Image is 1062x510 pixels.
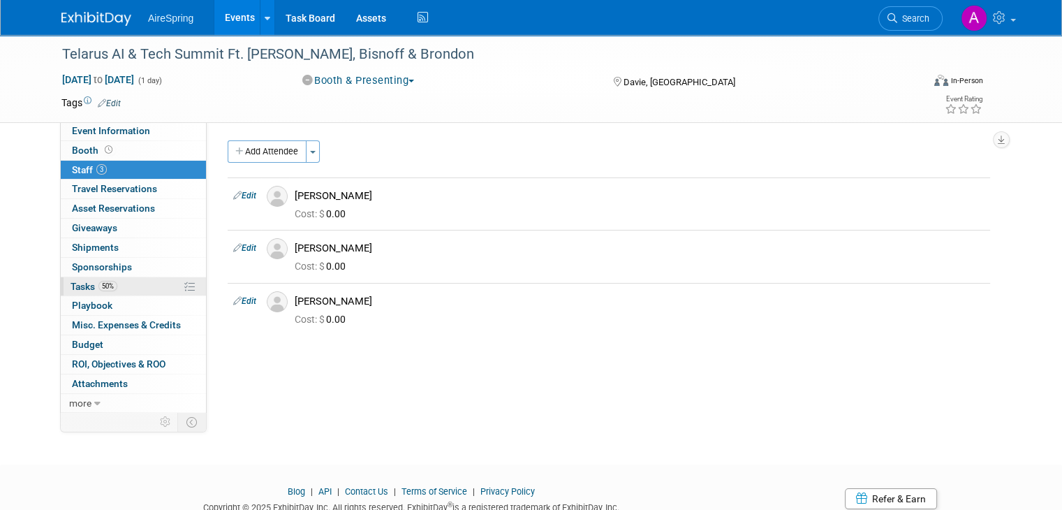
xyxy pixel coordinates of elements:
[61,73,135,86] span: [DATE] [DATE]
[61,238,206,257] a: Shipments
[72,183,157,194] span: Travel Reservations
[61,141,206,160] a: Booth
[96,164,107,175] span: 3
[57,42,905,67] div: Telarus AI & Tech Summit Ft. [PERSON_NAME], Bisnoff & Brondon
[72,125,150,136] span: Event Information
[61,355,206,374] a: ROI, Objectives & ROO
[480,486,535,497] a: Privacy Policy
[72,378,128,389] span: Attachments
[401,486,467,497] a: Terms of Service
[267,186,288,207] img: Associate-Profile-5.png
[295,208,351,219] span: 0.00
[61,258,206,277] a: Sponsorships
[61,180,206,198] a: Travel Reservations
[267,291,288,312] img: Associate-Profile-5.png
[61,394,206,413] a: more
[69,398,91,409] span: more
[228,140,307,163] button: Add Attendee
[148,13,193,24] span: AireSpring
[61,96,121,110] td: Tags
[72,261,132,272] span: Sponsorships
[297,73,420,88] button: Booth & Presenting
[469,486,478,497] span: |
[72,145,115,156] span: Booth
[624,77,735,87] span: Davie, [GEOGRAPHIC_DATA]
[448,501,452,509] sup: ®
[72,358,165,370] span: ROI, Objectives & ROO
[295,314,326,325] span: Cost: $
[71,281,117,292] span: Tasks
[61,219,206,238] a: Giveaways
[98,99,121,108] a: Edit
[61,296,206,315] a: Playbook
[61,374,206,393] a: Attachments
[61,122,206,140] a: Event Information
[897,13,929,24] span: Search
[61,316,206,335] a: Misc. Expenses & Credits
[334,486,343,497] span: |
[72,300,112,311] span: Playbook
[945,96,982,103] div: Event Rating
[934,75,948,86] img: Format-Inperson.png
[72,339,103,350] span: Budget
[137,76,162,85] span: (1 day)
[91,74,105,85] span: to
[102,145,115,155] span: Booth not reserved yet
[295,314,351,325] span: 0.00
[61,277,206,296] a: Tasks50%
[72,222,117,233] span: Giveaways
[345,486,388,497] a: Contact Us
[950,75,983,86] div: In-Person
[98,281,117,291] span: 50%
[61,161,206,180] a: Staff3
[233,296,256,306] a: Edit
[295,242,984,255] div: [PERSON_NAME]
[845,488,937,509] a: Refer & Earn
[390,486,399,497] span: |
[72,164,107,175] span: Staff
[72,203,155,214] span: Asset Reservations
[295,261,326,272] span: Cost: $
[295,261,351,272] span: 0.00
[288,486,305,497] a: Blog
[961,5,987,31] img: Angie Handal
[233,191,256,201] a: Edit
[233,243,256,253] a: Edit
[307,486,316,497] span: |
[267,238,288,259] img: Associate-Profile-5.png
[61,199,206,218] a: Asset Reservations
[318,486,332,497] a: API
[72,242,119,253] span: Shipments
[154,413,178,431] td: Personalize Event Tab Strip
[295,189,984,203] div: [PERSON_NAME]
[61,335,206,354] a: Budget
[847,73,983,94] div: Event Format
[295,295,984,308] div: [PERSON_NAME]
[178,413,207,431] td: Toggle Event Tabs
[295,208,326,219] span: Cost: $
[878,6,943,31] a: Search
[61,12,131,26] img: ExhibitDay
[72,319,181,330] span: Misc. Expenses & Credits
